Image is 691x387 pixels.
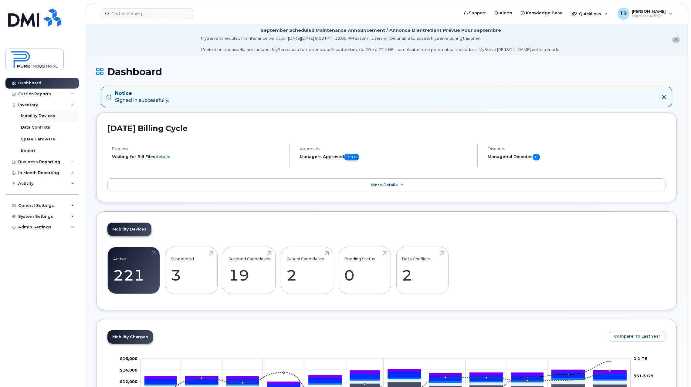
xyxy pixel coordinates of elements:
[634,356,648,361] tspan: 1.1 TB
[614,333,660,339] span: Compare To Last Year
[107,223,151,236] a: Mobility Devices
[113,251,154,291] a: Active 221
[171,251,212,291] a: Suspended 3
[144,369,626,385] g: QST
[201,35,561,52] div: MyServe scheduled maintenance will occur [DATE][DATE] 8:00 PM - 10:00 PM Eastern. Users will be u...
[488,146,666,151] h4: Disputes
[120,356,137,361] g: $0
[371,183,398,187] span: More Details
[402,251,443,291] a: Data Conflicts 2
[672,37,680,43] button: close notification
[261,27,501,34] div: September Scheduled Maintenance Announcement / Annonce D'entretient Prévue Pour septembre
[300,146,472,151] h4: Approvals
[112,154,284,160] li: Waiting for Bill Files
[533,154,540,160] span: 0
[120,368,137,372] g: $0
[488,154,666,160] h5: Managerial Disputes
[120,379,137,384] tspan: $12,000
[120,356,137,361] tspan: $16,000
[300,154,472,160] h5: Managers Approved
[107,330,153,344] a: Mobility Charges
[155,154,170,159] a: details
[115,90,169,97] strong: Notice
[609,331,666,342] button: Compare To Last Year
[96,66,677,77] h1: Dashboard
[344,251,385,291] a: Pending Status 0
[344,154,359,160] span: 0 of 0
[120,379,137,384] g: $0
[120,368,137,372] tspan: $14,000
[115,90,169,104] div: Signed in successfully.
[107,124,666,133] h2: [DATE] Billing Cycle
[286,251,327,291] a: Cancel Candidates 2
[112,146,284,151] h4: Process
[229,251,270,291] a: Suspend Candidates 19
[634,373,653,378] tspan: 931.3 GB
